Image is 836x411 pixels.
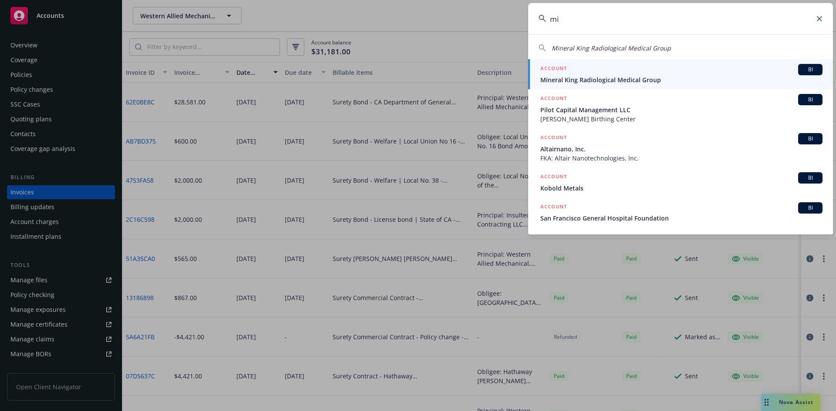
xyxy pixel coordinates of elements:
span: FKA: Altair Nanotechnologies, Inc. [540,154,823,163]
h5: ACCOUNT [540,64,567,74]
span: BI [802,204,819,212]
span: BI [802,66,819,74]
span: [PERSON_NAME] Birthing Center [540,114,823,124]
span: Kobold Metals [540,184,823,193]
a: ACCOUNTBIKobold Metals [528,167,833,197]
h5: ACCOUNT [540,202,567,213]
a: ACCOUNTBIPilot Capital Management LLC[PERSON_NAME] Birthing Center [528,89,833,128]
h5: ACCOUNT [540,133,567,144]
span: BI [802,135,819,143]
a: ACCOUNTBIMineral King Radiological Medical Group [528,59,833,89]
span: Mineral King Radiological Medical Group [540,75,823,84]
span: Altairnano, Inc. [540,144,823,154]
span: BI [802,174,819,182]
a: ACCOUNTBISan Francisco General Hospital Foundation [528,197,833,227]
a: ACCOUNTBIAltairnano, Inc.FKA: Altair Nanotechnologies, Inc. [528,128,833,167]
span: BI [802,96,819,104]
h5: ACCOUNT [540,94,567,104]
span: Pilot Capital Management LLC [540,105,823,114]
input: Search... [528,3,833,34]
span: Mineral King Radiological Medical Group [552,44,671,52]
h5: ACCOUNT [540,172,567,183]
span: San Francisco General Hospital Foundation [540,214,823,223]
